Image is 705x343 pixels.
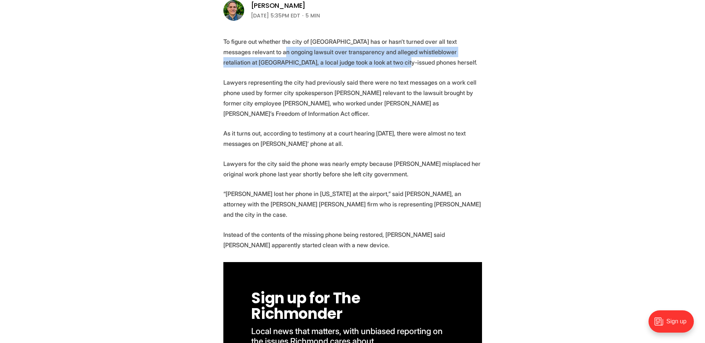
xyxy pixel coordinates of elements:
p: As it turns out, according to testimony at a court hearing [DATE], there were almost no text mess... [223,128,482,149]
span: Sign up for The Richmonder [251,288,363,324]
span: 5 min [305,11,320,20]
p: Instead of the contents of the missing phone being restored, [PERSON_NAME] said [PERSON_NAME] app... [223,229,482,250]
time: [DATE] 5:35PM EDT [251,11,300,20]
p: “[PERSON_NAME] lost her phone in [US_STATE] at the airport,” said [PERSON_NAME], an attorney with... [223,189,482,220]
p: Lawyers representing the city had previously said there were no text messages on a work cell phon... [223,77,482,119]
p: To figure out whether the city of [GEOGRAPHIC_DATA] has or hasn’t turned over all text messages r... [223,36,482,68]
p: Lawyers for the city said the phone was nearly empty because [PERSON_NAME] misplaced her original... [223,159,482,179]
iframe: portal-trigger [642,307,705,343]
a: [PERSON_NAME] [251,1,306,10]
